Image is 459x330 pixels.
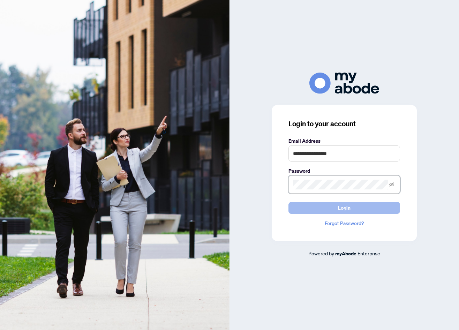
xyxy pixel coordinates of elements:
[288,202,400,214] button: Login
[358,250,380,256] span: Enterprise
[338,202,351,213] span: Login
[288,119,400,129] h3: Login to your account
[389,182,394,187] span: eye-invisible
[309,73,379,94] img: ma-logo
[288,137,400,145] label: Email Address
[288,167,400,175] label: Password
[308,250,334,256] span: Powered by
[335,250,356,257] a: myAbode
[288,219,400,227] a: Forgot Password?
